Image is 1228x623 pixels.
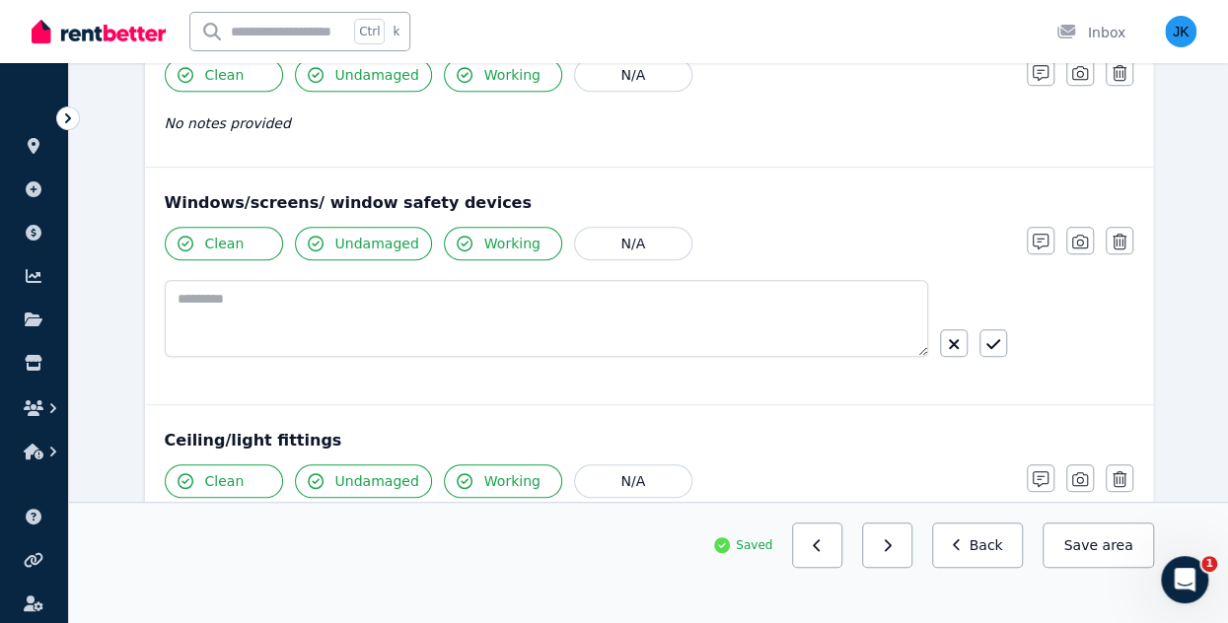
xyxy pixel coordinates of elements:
[1201,556,1217,572] span: 1
[295,58,432,92] button: Undamaged
[13,8,50,45] button: go back
[574,227,692,260] button: N/A
[338,464,370,496] button: Send a message…
[393,24,399,39] span: k
[94,472,109,488] button: Upload attachment
[1102,535,1132,555] span: area
[111,217,252,233] b: 'Rental Payments'
[484,471,541,491] span: Working
[444,58,562,92] button: Working
[46,135,363,154] li: Select when this change should take effect
[335,234,419,253] span: Undamaged
[46,159,363,177] li: Sign and submit the changes
[32,216,363,286] div: Navigate to and click at the top of the screen, then follow the same steps above.
[46,76,363,131] li: Choose your preferred processing date from the dropdown options (must be prior to or on the due d...
[574,58,692,92] button: N/A
[444,227,562,260] button: Working
[253,162,268,177] a: Source reference 5610179:
[165,115,291,131] span: No notes provided
[62,237,260,252] b: 'Change Processing Date'
[96,19,260,34] h1: The RentBetter Team
[165,429,1133,452] div: Ceiling/light fittings
[736,537,772,553] span: Saved
[205,471,245,491] span: Clean
[32,421,363,479] div: The available processing dates are limited to days that fall before or on the rent due date, not ...
[31,472,46,488] button: Emoji picker
[205,234,245,253] span: Clean
[574,464,692,498] button: N/A
[335,471,419,491] span: Undamaged
[56,11,88,42] img: Profile image for The RentBetter Team
[1043,522,1153,568] button: Save area
[165,464,283,498] button: Clean
[484,65,541,85] span: Working
[484,234,541,253] span: Working
[1165,16,1196,47] img: jessica koenig
[1161,556,1208,603] iframe: Intercom live chat
[124,316,218,332] b: 'Processing'
[205,65,245,85] span: Clean
[62,472,78,488] button: Gif picker
[295,227,432,260] button: Undamaged
[354,19,385,44] span: Ctrl
[1056,23,1125,42] div: Inbox
[346,8,382,43] div: Close
[932,522,1024,568] button: Back
[17,431,378,464] textarea: Message…
[165,227,283,260] button: Clean
[444,464,562,498] button: Working
[36,272,51,288] a: Source reference 9789774:
[295,464,432,498] button: Undamaged
[32,17,166,46] img: RentBetter
[32,296,363,412] div: Once completed, the new processing date will appear in the column of your rent schedule. This upd...
[165,58,283,92] button: Clean
[309,8,346,45] button: Home
[165,191,1133,215] div: Windows/screens/ window safety devices
[32,188,313,204] b: Option 2: Via Rental Payments page
[335,65,419,85] span: Undamaged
